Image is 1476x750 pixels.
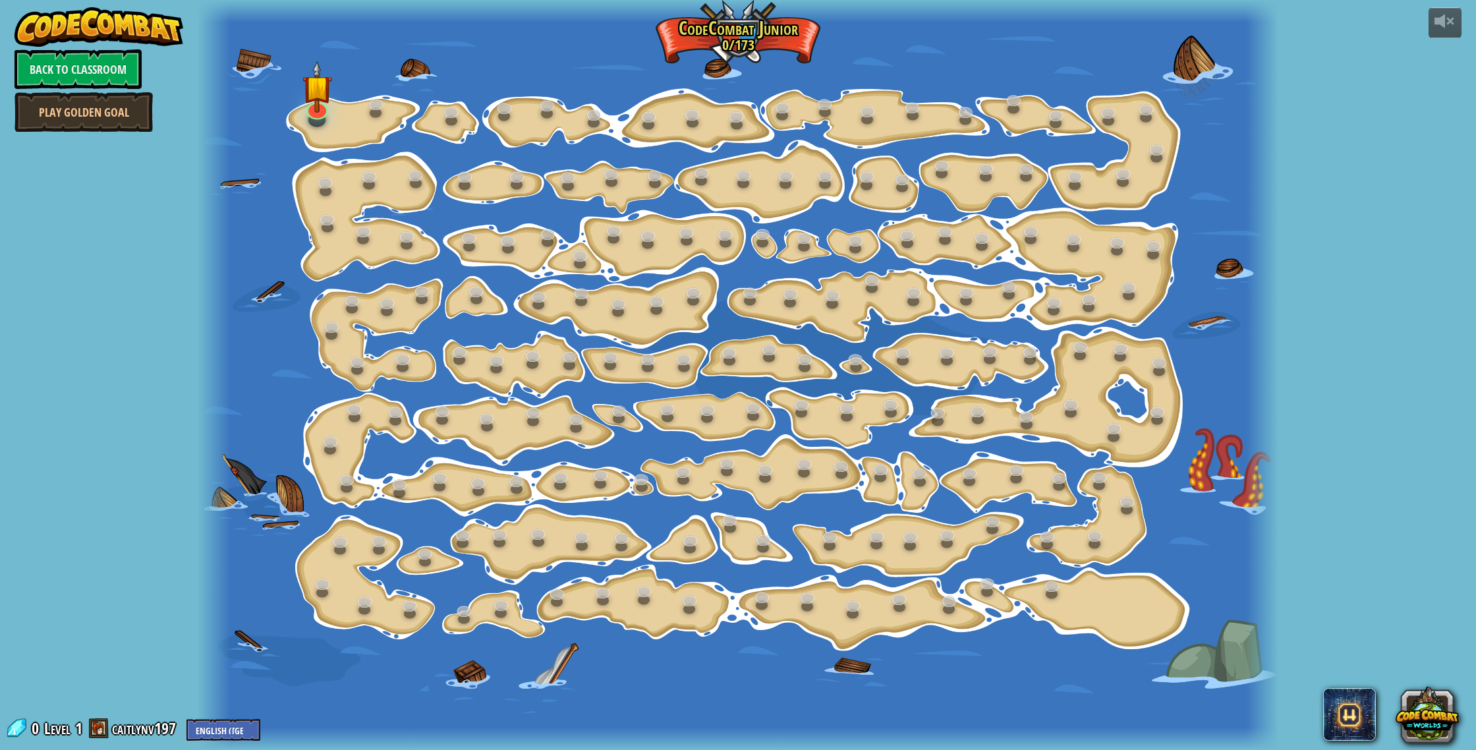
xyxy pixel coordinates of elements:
[112,718,180,739] a: caitlynv197
[302,61,332,113] img: level-banner-started.png
[14,92,153,132] a: Play Golden Goal
[1429,7,1462,38] button: Adjust volume
[14,49,142,89] a: Back to Classroom
[14,7,183,47] img: CodeCombat - Learn how to code by playing a game
[32,718,43,739] span: 0
[75,718,82,739] span: 1
[44,718,71,739] span: Level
